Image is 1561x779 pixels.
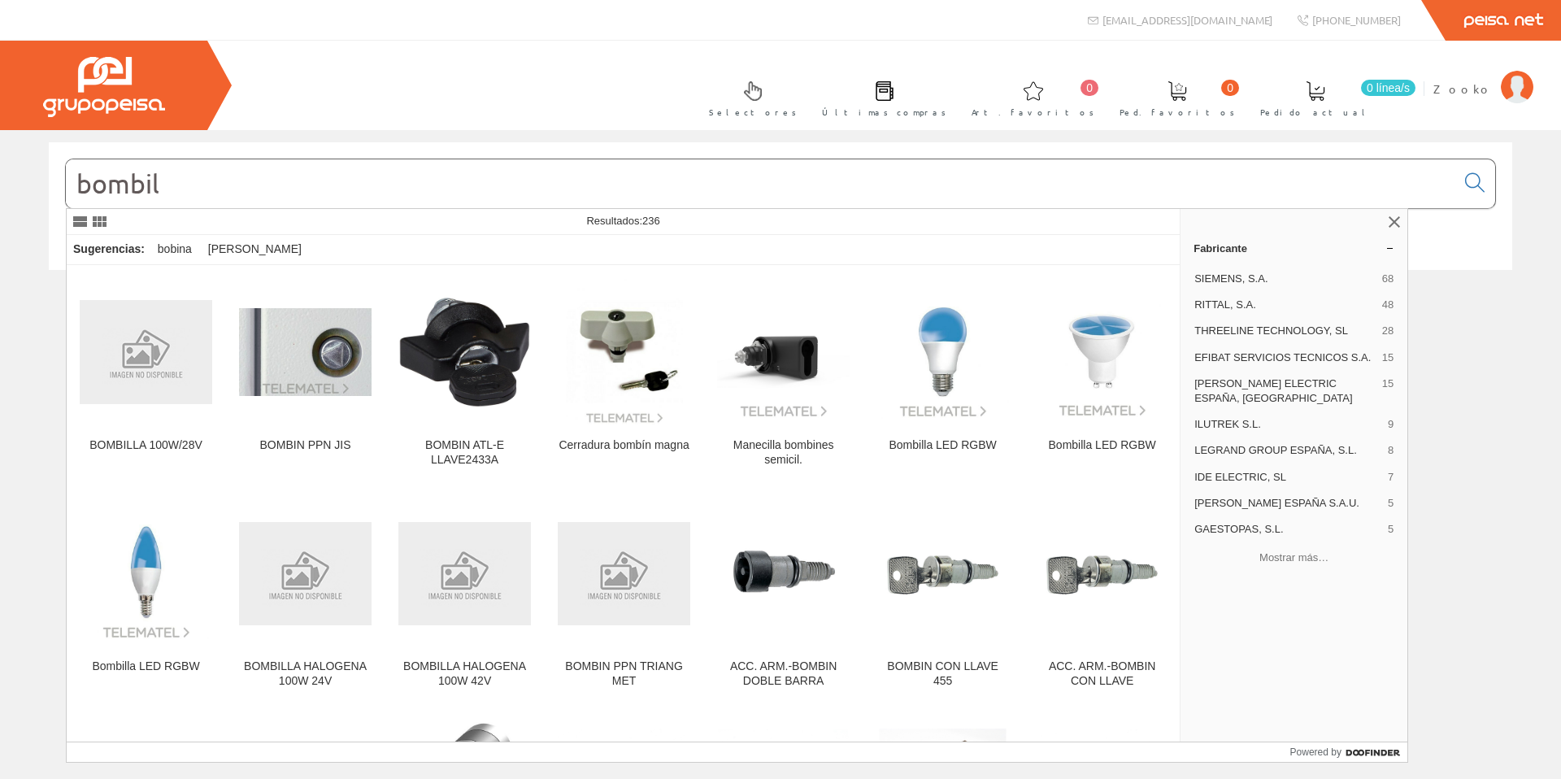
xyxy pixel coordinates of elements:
a: BOMBIN PPN TRIANG MET BOMBIN PPN TRIANG MET [545,487,703,707]
img: BOMBIN PPN JIS [239,308,372,397]
div: ACC. ARM.-BOMBIN DOBLE BARRA [717,659,850,689]
img: BOMBILLA HALOGENA 100W 24V [239,522,372,625]
div: © Grupo Peisa [49,290,1512,304]
div: Bombilla LED RGBW [80,659,212,674]
img: BOMBIN PPN TRIANG MET [558,522,690,625]
div: BOMBIN ATL-E LLAVE2433A [398,438,531,468]
a: Cerradura bombín magna Cerradura bombín magna [545,266,703,486]
a: Fabricante [1181,235,1407,261]
a: Powered by [1290,742,1408,762]
div: BOMBIN PPN TRIANG MET [558,659,690,689]
span: Powered by [1290,745,1341,759]
img: BOMBILLA HALOGENA 100W 42V [398,522,531,625]
span: Ped. favoritos [1120,104,1235,120]
div: BOMBIN CON LLAVE 455 [876,659,1009,689]
img: Bombilla LED RGBW [1036,285,1168,418]
span: RITTAL, S.A. [1194,298,1376,312]
span: [EMAIL_ADDRESS][DOMAIN_NAME] [1102,13,1272,27]
span: 0 [1221,80,1239,96]
span: Zooko [1433,81,1493,97]
div: BOMBILLA HALOGENA 100W 24V [239,659,372,689]
span: Pedido actual [1260,104,1371,120]
span: 5 [1388,496,1394,511]
span: IDE ELECTRIC, SL [1194,470,1381,485]
div: Sugerencias: [67,238,148,261]
a: BOMBILLA HALOGENA 100W 42V BOMBILLA HALOGENA 100W 42V [385,487,544,707]
a: Selectores [693,67,805,127]
span: LEGRAND GROUP ESPAÑA, S.L. [1194,443,1381,458]
a: Zooko [1433,67,1533,83]
img: ACC. ARM.-BOMBIN CON LLAVE [1036,507,1168,640]
img: Manecilla bombines semicil. [717,285,850,418]
span: [PERSON_NAME] ESPAÑA S.A.U. [1194,496,1381,511]
a: ACC. ARM.-BOMBIN CON LLAVE ACC. ARM.-BOMBIN CON LLAVE [1023,487,1181,707]
span: 28 [1382,324,1394,338]
span: 7 [1388,470,1394,485]
img: Bombilla LED RGBW [80,507,212,640]
div: BOMBILLA 100W/28V [80,438,212,453]
a: Bombilla LED RGBW Bombilla LED RGBW [67,487,225,707]
img: Grupo Peisa [43,57,165,117]
img: BOMBILLA 100W/28V [80,300,212,403]
div: BOMBIN PPN JIS [239,438,372,453]
a: Últimas compras [806,67,954,127]
span: Resultados: [586,215,659,227]
span: EFIBAT SERVICIOS TECNICOS S.A. [1194,350,1376,365]
img: ACC. ARM.-BOMBIN DOBLE BARRA [717,507,850,640]
span: ILUTREK S.L. [1194,417,1381,432]
a: BOMBIN ATL-E LLAVE2433A BOMBIN ATL-E LLAVE2433A [385,266,544,486]
span: SIEMENS, S.A. [1194,272,1376,286]
a: ACC. ARM.-BOMBIN DOBLE BARRA ACC. ARM.-BOMBIN DOBLE BARRA [704,487,863,707]
span: 15 [1382,350,1394,365]
div: Bombilla LED RGBW [1036,438,1168,453]
span: 15 [1382,376,1394,406]
a: BOMBILLA HALOGENA 100W 24V BOMBILLA HALOGENA 100W 24V [226,487,385,707]
span: 5 [1388,522,1394,537]
span: Últimas compras [822,104,946,120]
div: ACC. ARM.-BOMBIN CON LLAVE [1036,659,1168,689]
span: 236 [642,215,660,227]
span: GAESTOPAS, S.L. [1194,522,1381,537]
div: Bombilla LED RGBW [876,438,1009,453]
span: 0 [1081,80,1098,96]
a: BOMBIN PPN JIS BOMBIN PPN JIS [226,266,385,486]
img: BOMBIN CON LLAVE 455 [876,507,1009,640]
div: BOMBILLA HALOGENA 100W 42V [398,659,531,689]
span: 68 [1382,272,1394,286]
div: bobina [151,235,198,264]
span: THREELINE TECHNOLOGY, SL [1194,324,1376,338]
img: Bombilla LED RGBW [876,285,1009,418]
span: 9 [1388,417,1394,432]
img: BOMBIN ATL-E LLAVE2433A [398,285,531,418]
div: Manecilla bombines semicil. [717,438,850,468]
a: Manecilla bombines semicil. Manecilla bombines semicil. [704,266,863,486]
a: BOMBILLA 100W/28V BOMBILLA 100W/28V [67,266,225,486]
a: Bombilla LED RGBW Bombilla LED RGBW [863,266,1022,486]
div: [PERSON_NAME] [202,235,308,264]
span: [PHONE_NUMBER] [1312,13,1401,27]
img: Cerradura bombín magna [566,279,683,425]
span: 0 línea/s [1361,80,1415,96]
div: Cerradura bombín magna [558,438,690,453]
a: BOMBIN CON LLAVE 455 BOMBIN CON LLAVE 455 [863,487,1022,707]
span: Selectores [709,104,797,120]
span: 48 [1382,298,1394,312]
input: Buscar... [66,159,1455,208]
span: [PERSON_NAME] ELECTRIC ESPAÑA, [GEOGRAPHIC_DATA] [1194,376,1376,406]
span: 8 [1388,443,1394,458]
span: Art. favoritos [972,104,1094,120]
a: Bombilla LED RGBW Bombilla LED RGBW [1023,266,1181,486]
button: Mostrar más… [1187,544,1401,571]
